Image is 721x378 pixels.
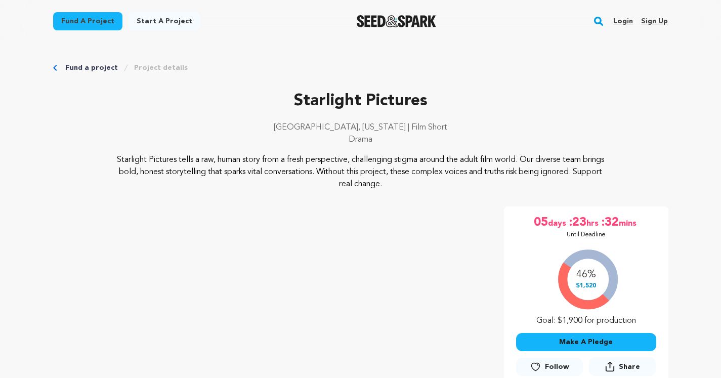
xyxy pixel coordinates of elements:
[357,15,436,27] a: Seed&Spark Homepage
[53,89,668,113] p: Starlight Pictures
[53,12,122,30] a: Fund a project
[601,215,619,231] span: :32
[114,154,607,190] p: Starlight Pictures tells a raw, human story from a fresh perspective, challenging stigma around t...
[568,215,586,231] span: :23
[134,63,188,73] a: Project details
[516,333,656,351] button: Make A Pledge
[534,215,548,231] span: 05
[613,13,633,29] a: Login
[548,215,568,231] span: days
[129,12,200,30] a: Start a project
[589,357,656,376] button: Share
[65,63,118,73] a: Fund a project
[586,215,601,231] span: hrs
[53,134,668,146] p: Drama
[53,63,668,73] div: Breadcrumb
[357,15,436,27] img: Seed&Spark Logo Dark Mode
[619,215,639,231] span: mins
[516,358,583,376] a: Follow
[619,362,640,372] span: Share
[53,121,668,134] p: [GEOGRAPHIC_DATA], [US_STATE] | Film Short
[567,231,606,239] p: Until Deadline
[641,13,668,29] a: Sign up
[545,362,569,372] span: Follow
